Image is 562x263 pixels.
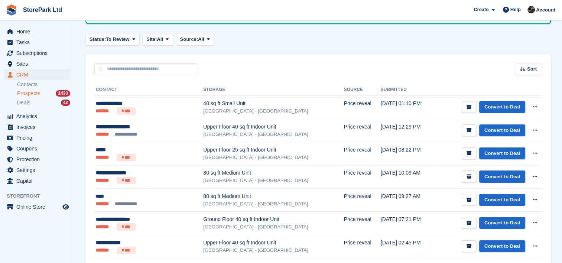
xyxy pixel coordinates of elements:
td: Price reveal [344,212,381,235]
a: Convert to Deal [479,217,525,229]
span: All [198,36,204,43]
a: menu [4,26,70,37]
a: menu [4,111,70,121]
span: Sites [16,59,61,69]
div: [GEOGRAPHIC_DATA] - [GEOGRAPHIC_DATA] [203,107,344,115]
span: Source: [180,36,198,43]
span: Capital [16,176,61,186]
div: [GEOGRAPHIC_DATA] - [GEOGRAPHIC_DATA] [203,154,344,161]
a: menu [4,202,70,212]
a: Preview store [61,202,70,211]
span: Online Store [16,202,61,212]
span: Invoices [16,122,61,132]
td: [DATE] 10:09 AM [381,165,435,189]
a: Prospects 1433 [17,90,70,97]
img: stora-icon-8386f47178a22dfd0bd8f6a31ec36ba5ce8667c1dd55bd0f319d3a0aa187defe.svg [6,4,17,16]
th: Storage [203,84,344,96]
span: Settings [16,165,61,175]
td: Price reveal [344,119,381,142]
span: Account [536,6,555,14]
span: CRM [16,69,61,80]
span: Coupons [16,143,61,154]
a: Convert to Deal [479,124,525,137]
span: Prospects [17,90,40,97]
a: menu [4,165,70,175]
div: [GEOGRAPHIC_DATA] - [GEOGRAPHIC_DATA] [203,177,344,184]
td: Price reveal [344,142,381,165]
button: Site: All [142,33,173,45]
div: [GEOGRAPHIC_DATA] - [GEOGRAPHIC_DATA] [203,247,344,254]
span: Pricing [16,133,61,143]
a: menu [4,37,70,48]
a: Convert to Deal [479,171,525,183]
span: Tasks [16,37,61,48]
div: Upper Floor 25 sq ft Indoor Unit [203,146,344,154]
td: Price reveal [344,189,381,212]
th: Contact [94,84,203,96]
span: Storefront [7,192,74,200]
span: Help [510,6,521,13]
a: StorePark Ltd [20,4,65,16]
td: [DATE] 07:21 PM [381,212,435,235]
td: [DATE] 08:22 PM [381,142,435,165]
div: 80 sq ft Medium Unit [203,169,344,177]
div: [GEOGRAPHIC_DATA] - [GEOGRAPHIC_DATA] [203,131,344,138]
div: Upper Floor 40 sq ft Indoor Unit [203,239,344,247]
a: Convert to Deal [479,240,525,253]
span: Site: [146,36,157,43]
a: menu [4,176,70,186]
span: To Review [106,36,129,43]
a: Deals 42 [17,99,70,107]
span: Sort [527,65,537,73]
th: Source [344,84,381,96]
div: 42 [61,100,70,106]
span: Analytics [16,111,61,121]
span: Protection [16,154,61,165]
button: Source: All [176,33,214,45]
span: Create [474,6,488,13]
span: Status: [90,36,106,43]
a: menu [4,122,70,132]
div: Ground Floor 40 sq ft Indoor Unit [203,215,344,223]
div: Upper Floor 40 sq ft Indoor Unit [203,123,344,131]
td: [DATE] 12:29 PM [381,119,435,142]
a: Convert to Deal [479,101,525,113]
td: Price reveal [344,96,381,119]
td: [DATE] 02:45 PM [381,235,435,258]
th: Submitted [381,84,435,96]
a: menu [4,69,70,80]
a: Convert to Deal [479,147,525,160]
div: 80 sq ft Medium Unit [203,192,344,200]
span: Home [16,26,61,37]
a: menu [4,48,70,58]
td: [DATE] 01:10 PM [381,96,435,119]
span: Deals [17,99,30,106]
a: menu [4,59,70,69]
div: 1433 [56,90,70,97]
div: 40 sq ft Small Unit [203,100,344,107]
span: All [157,36,163,43]
img: Ryan Mulcahy [527,6,535,13]
div: [GEOGRAPHIC_DATA] - [GEOGRAPHIC_DATA] [203,200,344,208]
td: [DATE] 09:27 AM [381,189,435,212]
button: Status: To Review [85,33,139,45]
a: menu [4,133,70,143]
a: menu [4,143,70,154]
a: Convert to Deal [479,194,525,206]
div: [GEOGRAPHIC_DATA] - [GEOGRAPHIC_DATA] [203,223,344,231]
a: Contacts [17,81,70,88]
span: Subscriptions [16,48,61,58]
td: Price reveal [344,165,381,189]
a: menu [4,154,70,165]
td: Price reveal [344,235,381,258]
